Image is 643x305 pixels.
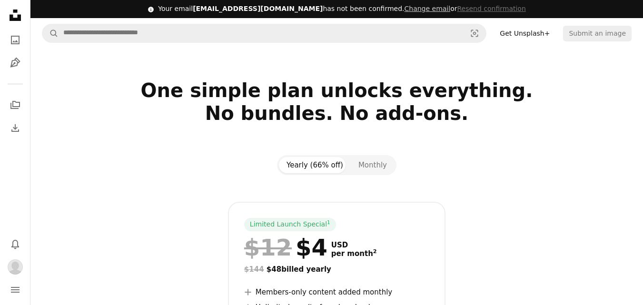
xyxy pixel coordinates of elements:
span: per month [331,249,377,258]
a: Download History [6,118,25,138]
div: Your email has not been confirmed. [158,4,526,14]
button: Search Unsplash [42,24,59,42]
span: or [404,5,525,12]
a: 2 [371,249,379,258]
span: [EMAIL_ADDRESS][DOMAIN_NAME] [193,5,323,12]
button: Menu [6,280,25,299]
sup: 1 [327,219,330,225]
div: Limited Launch Special [244,218,336,231]
form: Find visuals sitewide [42,24,486,43]
div: $4 [244,235,327,260]
img: Avatar of user Compass Claim Consultants LLC [8,259,23,275]
a: Illustrations [6,53,25,72]
a: Change email [404,5,450,12]
span: USD [331,241,377,249]
a: 1 [325,220,332,229]
div: $48 billed yearly [244,264,429,275]
sup: 2 [373,248,377,255]
button: Profile [6,257,25,276]
li: Members-only content added monthly [244,286,429,298]
button: Notifications [6,235,25,254]
button: Visual search [463,24,486,42]
h2: One simple plan unlocks everything. No bundles. No add-ons. [42,79,632,148]
button: Monthly [351,157,395,173]
a: Home — Unsplash [6,6,25,27]
span: $12 [244,235,292,260]
span: $144 [244,265,264,274]
button: Resend confirmation [457,4,525,14]
a: Collections [6,96,25,115]
a: Get Unsplash+ [494,26,555,41]
a: Photos [6,30,25,49]
button: Yearly (66% off) [279,157,351,173]
button: Submit an image [563,26,632,41]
